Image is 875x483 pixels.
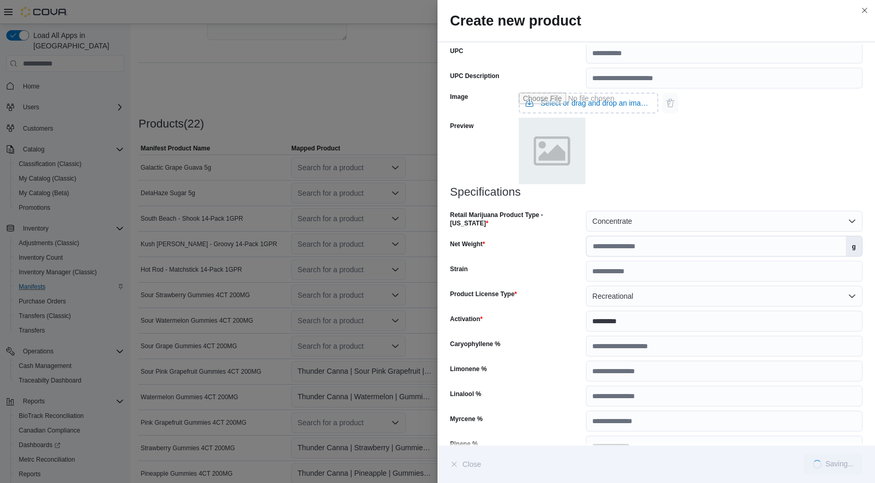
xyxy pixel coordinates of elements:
button: Recreational [586,286,863,307]
label: Myrcene % [450,415,483,423]
h3: Specifications [450,186,863,198]
button: Close this dialog [858,4,871,17]
label: Limonene % [450,365,487,373]
button: LoadingSaving... [804,454,863,475]
img: placeholder.png [519,118,585,184]
label: UPC [450,47,463,55]
label: Retail Marijuana Product Type - [US_STATE] [450,211,582,227]
label: Linalool % [450,390,481,398]
span: Close [463,459,481,469]
button: Close [450,454,481,475]
div: Saving... [826,460,854,468]
input: Use aria labels when no actual label is in use [519,93,658,113]
label: Pinene % [450,440,478,448]
label: Strain [450,265,468,273]
label: Activation [450,315,483,323]
label: UPC Description [450,72,499,80]
label: Product License Type [450,290,517,298]
span: Loading [812,459,822,469]
label: Caryophyllene % [450,340,501,348]
h2: Create new product [450,12,863,29]
label: Preview [450,122,473,130]
label: Net Weight [450,240,485,248]
label: g [846,236,862,256]
label: Image [450,93,468,101]
button: Concentrate [586,211,863,232]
